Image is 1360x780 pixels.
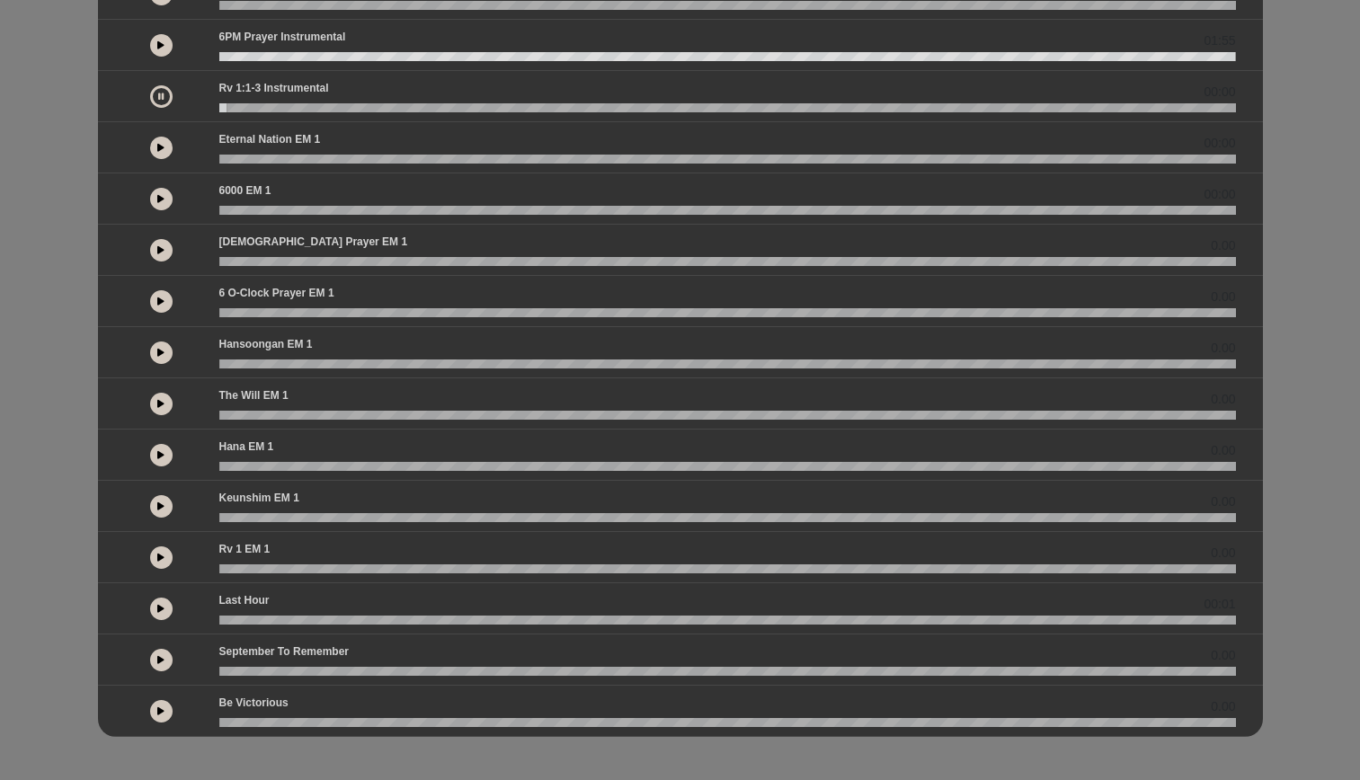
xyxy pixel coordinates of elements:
span: 0.00 [1211,492,1235,511]
p: Rv 1 EM 1 [219,541,271,557]
span: 0.00 [1211,441,1235,460]
p: Be Victorious [219,695,289,711]
span: 0.00 [1211,646,1235,665]
span: 01:55 [1204,31,1235,50]
p: Hansoongan EM 1 [219,336,313,352]
p: Hana EM 1 [219,439,274,455]
p: [DEMOGRAPHIC_DATA] prayer EM 1 [219,234,408,250]
p: Keunshim EM 1 [219,490,299,506]
p: Eternal Nation EM 1 [219,131,321,147]
span: 0.00 [1211,339,1235,358]
p: The Will EM 1 [219,387,289,403]
span: 0.00 [1211,390,1235,409]
span: 00:00 [1204,185,1235,204]
p: Rv 1:1-3 Instrumental [219,80,329,96]
p: 6PM Prayer Instrumental [219,29,346,45]
span: 0.00 [1211,697,1235,716]
p: 6000 EM 1 [219,182,271,199]
p: 6 o-clock prayer EM 1 [219,285,334,301]
span: 0.00 [1211,288,1235,306]
span: 00:01 [1204,595,1235,614]
span: 00:00 [1204,83,1235,102]
span: 0.00 [1211,544,1235,563]
p: September to Remember [219,643,350,660]
span: 00:00 [1204,134,1235,153]
span: 0.00 [1211,236,1235,255]
p: Last Hour [219,592,270,608]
